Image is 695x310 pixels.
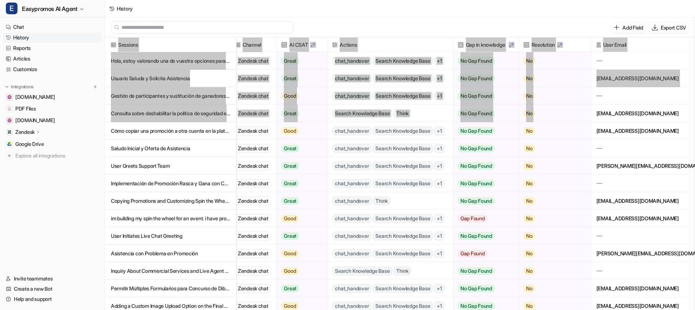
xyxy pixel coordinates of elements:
a: Google DriveGoogle Drive [3,139,102,149]
button: Gap Found [453,245,513,262]
span: Think [394,267,411,275]
span: + 1 [434,74,444,83]
span: No Gap Found [458,232,495,240]
span: Search Knowledge Base [373,232,433,240]
div: Zendesk chat [235,74,271,83]
span: chat_handover [332,144,371,153]
span: No [524,92,535,100]
img: easypromos-apiref.redoc.ly [7,95,12,99]
button: No Gap Found [453,122,513,140]
span: + 1 [434,57,444,65]
p: Permitir Múltiples Formularios para Concurso de Dibujos de [DATE] en Easypromos [111,280,230,297]
p: Zendesk [15,128,35,136]
button: Great [277,52,323,70]
span: No [524,110,535,117]
p: Gestión de participantes y sustitución de ganadores en sorteos con certificado [111,87,230,105]
span: Resolution [522,38,589,52]
button: No Gap Found [453,105,513,122]
img: PDF Files [7,106,12,111]
span: PDF Files [15,105,36,112]
span: Gap Found [458,215,487,222]
div: Zendesk chat [235,127,271,135]
span: Search Knowledge Base [332,267,392,275]
button: No Gap Found [453,70,513,87]
span: Good [281,127,298,135]
span: chat_handover [332,284,371,293]
div: [PERSON_NAME][EMAIL_ADDRESS][DOMAIN_NAME] [592,157,689,174]
span: Search Knowledge Base [373,144,433,153]
p: im building my spin the wheel for an event. i have probability and instant win prizes. but the in... [111,210,230,227]
button: Good [277,210,323,227]
div: [EMAIL_ADDRESS][DOMAIN_NAME] [592,210,689,227]
button: Great [277,175,323,192]
span: Search Knowledge Base [332,109,392,118]
h2: User Email [603,38,626,52]
div: [EMAIL_ADDRESS][DOMAIN_NAME] [592,192,689,209]
button: No [519,175,586,192]
div: History [117,5,133,12]
a: Customize [3,64,102,74]
div: Gap in knowledge [456,38,516,52]
div: Zendesk chat [235,197,271,205]
img: expand menu [4,84,9,89]
button: Good [277,245,323,262]
span: No [524,127,535,135]
button: Great [277,192,323,210]
span: No Gap Found [458,180,495,187]
span: No Gap Found [458,197,495,205]
span: Great [281,75,299,82]
button: No [519,52,586,70]
span: Channel [234,38,274,52]
span: chat_handover [332,179,371,188]
img: Zendesk [7,130,12,134]
button: Great [277,70,323,87]
span: + 1 [434,249,444,258]
a: www.easypromosapp.com[DOMAIN_NAME] [3,115,102,125]
span: No Gap Found [458,127,495,135]
span: Search Knowledge Base [373,179,433,188]
span: No [524,250,535,257]
div: [EMAIL_ADDRESS][DOMAIN_NAME] [592,70,689,87]
span: Search Knowledge Base [373,127,433,135]
span: No [524,267,535,275]
a: easypromos-apiref.redoc.ly[DOMAIN_NAME] [3,92,102,102]
button: No [519,70,586,87]
a: Reports [3,43,102,53]
span: chat_handover [332,162,371,170]
span: Great [281,197,299,205]
img: menu_add.svg [93,84,98,89]
span: No Gap Found [458,162,495,170]
button: Add Field [611,22,646,33]
span: No [524,232,535,240]
span: No Gap Found [458,285,495,292]
span: Search Knowledge Base [373,92,433,100]
span: + 1 [434,162,444,170]
span: chat_handover [332,232,371,240]
span: Great [281,162,299,170]
button: No Gap Found [453,157,513,175]
span: Explore all integrations [15,150,99,162]
span: Search Knowledge Base [373,57,433,65]
span: No [524,57,535,65]
span: Easypromos AI Agent [22,4,77,14]
span: + 1 [434,92,444,100]
p: User Initiates Live Chat Greeting [111,227,230,245]
button: Great [277,157,323,175]
span: No [524,197,535,205]
img: Google Drive [7,142,12,146]
span: No [524,215,535,222]
p: Cómo copiar una promoción a otra cuenta en la plataforma [111,122,230,140]
div: Zendesk chat [235,109,271,118]
button: Gap Found [453,210,513,227]
img: www.easypromosapp.com [7,118,12,123]
div: Zendesk chat [235,267,271,275]
p: Copying Promotions and Customizing Spin the Wheel Images in Easypromos [111,192,230,210]
span: + 1 [434,179,444,188]
span: E [6,3,18,14]
button: No Gap Found [453,52,513,70]
span: No [524,145,535,152]
span: No Gap Found [458,110,495,117]
a: Articles [3,54,102,64]
span: Good [281,250,298,257]
span: chat_handover [332,197,371,205]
